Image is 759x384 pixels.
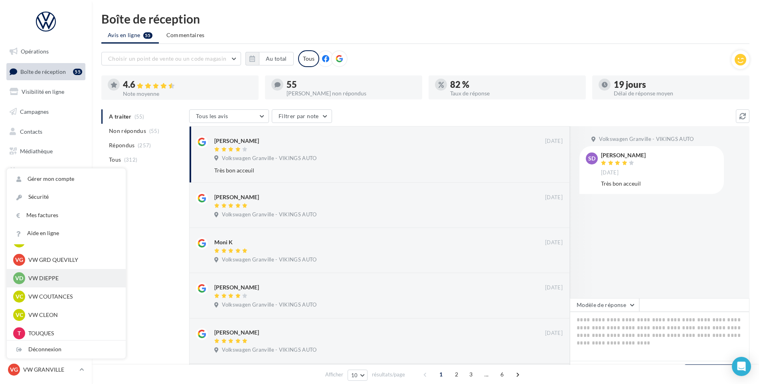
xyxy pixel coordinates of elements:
span: Volkswagen Granville - VIKINGS AUTO [222,301,316,309]
div: Très bon acceuil [601,180,717,188]
p: VW GRANVILLE [23,366,76,374]
div: [PERSON_NAME] non répondus [287,91,416,96]
span: Boîte de réception [20,68,66,75]
div: 55 [287,80,416,89]
span: Tous [109,156,121,164]
a: Gérer mon compte [7,170,126,188]
button: Choisir un point de vente ou un code magasin [101,52,241,65]
div: 4.6 [123,80,252,89]
span: Choisir un point de vente ou un code magasin [108,55,226,62]
span: VC [16,311,23,319]
span: Volkswagen Granville - VIKINGS AUTO [599,136,694,143]
div: Délai de réponse moyen [614,91,743,96]
span: 10 [351,372,358,378]
div: 82 % [450,80,579,89]
span: SD [588,154,595,162]
span: Répondus [109,141,135,149]
span: (312) [124,156,138,163]
span: VG [10,366,18,374]
span: Volkswagen Granville - VIKINGS AUTO [222,256,316,263]
a: Boîte de réception55 [5,63,87,80]
a: VG VW GRANVILLE [6,362,85,377]
p: VW GRD QUEVILLY [28,256,116,264]
a: Campagnes [5,103,87,120]
div: 55 [73,69,82,75]
span: Volkswagen Granville - VIKINGS AUTO [222,155,316,162]
span: [DATE] [545,330,563,337]
span: Non répondus [109,127,146,135]
span: T [18,329,21,337]
a: Contacts [5,123,87,140]
div: [PERSON_NAME] [214,329,259,336]
span: VD [15,274,23,282]
span: [DATE] [545,138,563,145]
div: Open Intercom Messenger [732,357,751,376]
div: [PERSON_NAME] [601,152,646,158]
div: Moni K [214,238,233,246]
button: Au total [245,52,294,65]
span: 3 [464,368,477,381]
div: Boîte de réception [101,13,749,25]
p: TOUQUES [28,329,116,337]
span: Commentaires [166,31,205,39]
div: [PERSON_NAME] [214,193,259,201]
div: [PERSON_NAME] [214,137,259,145]
span: [DATE] [545,284,563,291]
span: [DATE] [545,239,563,246]
span: résultats/page [372,371,405,378]
span: Opérations [21,48,49,55]
a: Mes factures [7,206,126,224]
div: Déconnexion [7,340,126,358]
span: Calendrier [20,168,47,174]
span: 2 [450,368,463,381]
span: Campagnes [20,108,49,115]
span: VC [16,293,23,301]
span: VG [15,256,23,264]
div: Tous [298,50,319,67]
span: Visibilité en ligne [22,88,64,95]
span: 6 [496,368,508,381]
a: Visibilité en ligne [5,83,87,100]
span: Volkswagen Granville - VIKINGS AUTO [222,346,316,354]
button: 10 [348,370,368,381]
span: Volkswagen Granville - VIKINGS AUTO [222,211,316,218]
span: Contacts [20,128,42,135]
button: Au total [259,52,294,65]
span: Médiathèque [20,148,53,154]
span: [DATE] [545,194,563,201]
p: VW DIEPPE [28,274,116,282]
span: Tous les avis [196,113,228,119]
p: VW CLEON [28,311,116,319]
button: Filtrer par note [272,109,332,123]
span: 1 [435,368,447,381]
a: Sécurité [7,188,126,206]
a: Médiathèque [5,143,87,160]
a: Calendrier [5,163,87,180]
span: (55) [149,128,159,134]
div: 19 jours [614,80,743,89]
span: (257) [138,142,151,148]
a: Opérations [5,43,87,60]
a: Aide en ligne [7,224,126,242]
div: Taux de réponse [450,91,579,96]
button: Modèle de réponse [570,298,639,312]
span: ... [480,368,493,381]
span: Afficher [325,371,343,378]
div: Note moyenne [123,91,252,97]
button: Tous les avis [189,109,269,123]
a: ASSETS PERSONNALISABLES [5,183,87,206]
span: [DATE] [601,169,619,176]
p: VW COUTANCES [28,293,116,301]
div: [PERSON_NAME] [214,283,259,291]
div: Très bon acceuil [214,166,511,174]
